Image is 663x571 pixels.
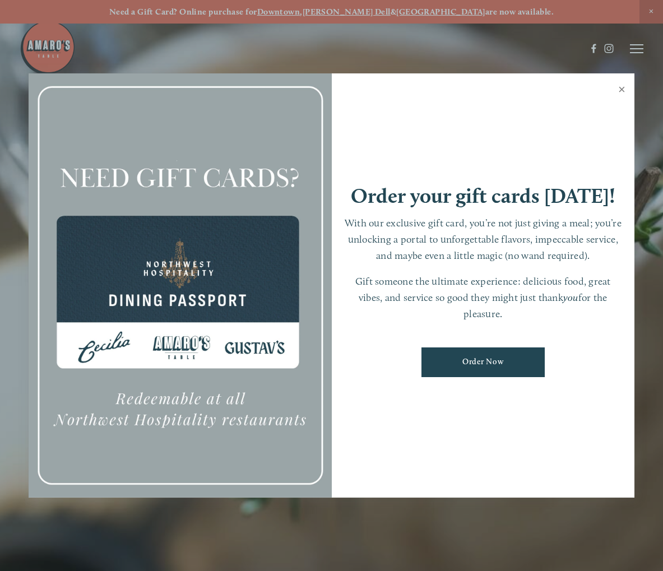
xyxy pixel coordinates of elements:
a: Order Now [421,347,545,377]
em: you [563,291,578,303]
h1: Order your gift cards [DATE]! [351,185,615,206]
p: Gift someone the ultimate experience: delicious food, great vibes, and service so good they might... [343,273,624,322]
a: Close [611,75,633,106]
p: With our exclusive gift card, you’re not just giving a meal; you’re unlocking a portal to unforge... [343,215,624,263]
